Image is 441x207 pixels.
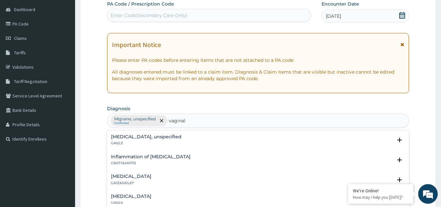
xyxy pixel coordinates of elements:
[111,181,151,185] p: GA1Z&XA1LK7
[14,35,27,41] span: Claims
[111,194,151,199] h4: [MEDICAL_DATA]
[111,12,187,19] div: Enter Code(Secondary Care Only)
[112,57,404,63] p: Please enter PA codes before entering items that are not attached to a PA code
[322,1,359,7] label: Encounter Date
[12,33,26,49] img: d_794563401_company_1708531726252_794563401
[111,154,191,159] h4: Inflammation of [MEDICAL_DATA]
[353,188,408,194] div: We're Online!
[3,138,124,161] textarea: Type your message and hit 'Enter'
[38,62,90,128] span: We're online!
[14,50,26,56] span: Tariffs
[353,195,408,200] p: How may I help you today?
[14,7,35,12] span: Dashboard
[326,13,341,19] span: [DATE]
[159,118,165,124] span: remove selection option
[111,200,151,205] p: GA02.0
[114,116,156,122] p: Migraine, unspecified
[112,69,404,82] p: All diagnoses entered must be linked to a claim item. Diagnosis & Claim Items that are visible bu...
[107,3,123,19] div: Minimize live chat window
[111,161,191,165] p: GB07.1&XA1FS5
[396,156,403,164] i: open select status
[114,122,156,125] small: Confirmed
[107,105,130,112] label: Diagnosis
[34,37,110,45] div: Chat with us now
[396,136,403,144] i: open select status
[111,141,181,146] p: GA02.Z
[111,174,151,179] h4: [MEDICAL_DATA]
[112,41,161,48] h1: Important Notice
[107,1,174,7] label: PA Code / Prescription Code
[14,78,47,84] span: Tariff Negotiation
[396,176,403,184] i: open select status
[111,134,181,139] h4: [MEDICAL_DATA], unspecified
